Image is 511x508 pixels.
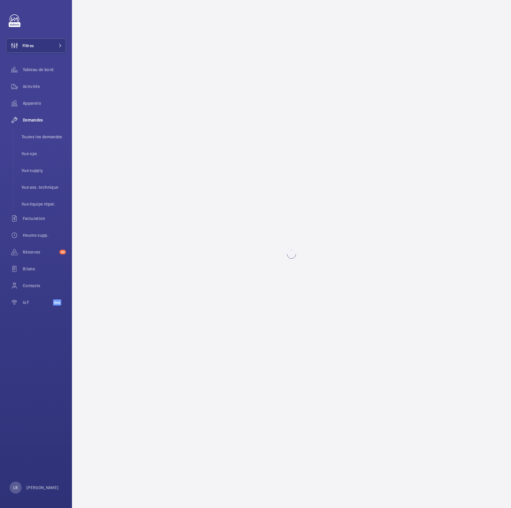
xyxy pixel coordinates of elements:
[23,67,66,73] span: Tableau de bord
[22,167,66,173] span: Vue supply
[53,299,61,305] span: Beta
[22,184,66,190] span: Vue ass. technique
[23,215,66,221] span: Facturation
[23,299,53,305] span: IoT
[23,232,66,238] span: Heures supp.
[59,250,66,254] span: 30
[23,100,66,106] span: Appareils
[23,266,66,272] span: Bilans
[23,249,57,255] span: Réserves
[23,117,66,123] span: Demandes
[13,485,18,491] p: LB
[22,201,66,207] span: Vue équipe répar.
[22,151,66,157] span: Vue ops
[6,38,66,53] button: Filtres
[26,485,59,491] p: [PERSON_NAME]
[22,43,34,49] span: Filtres
[23,283,66,289] span: Contacts
[23,83,66,89] span: Activités
[22,134,66,140] span: Toutes les demandes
